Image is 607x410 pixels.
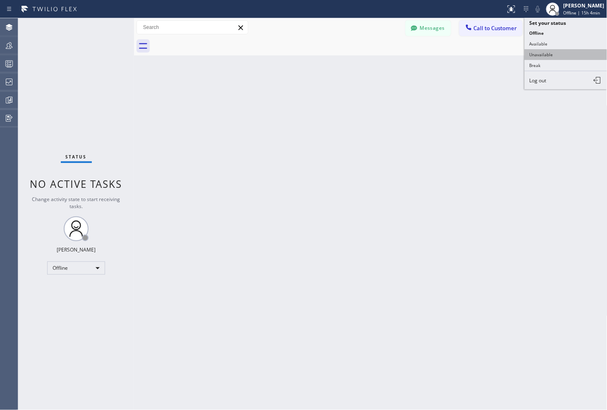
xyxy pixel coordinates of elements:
input: Search [137,21,248,34]
button: Mute [532,3,544,15]
button: Messages [405,20,451,36]
div: Offline [47,261,105,275]
span: Change activity state to start receiving tasks. [32,196,120,210]
div: [PERSON_NAME] [57,246,96,253]
span: Status [66,154,87,160]
span: No active tasks [30,177,122,191]
div: [PERSON_NAME] [564,2,605,9]
span: Offline | 15h 4min [564,10,600,16]
span: Call to Customer [474,24,517,32]
button: Call to Customer [459,20,523,36]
